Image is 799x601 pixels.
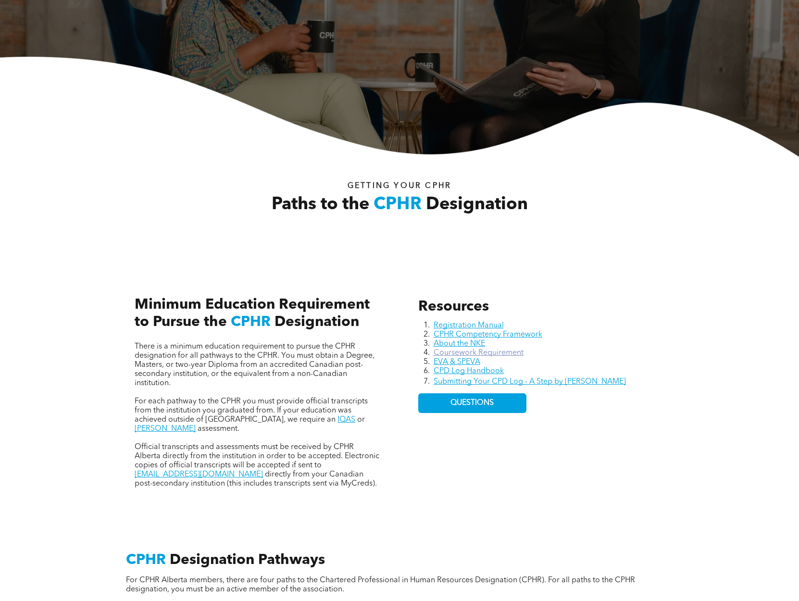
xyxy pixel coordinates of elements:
span: Designation Pathways [170,553,325,567]
a: QUESTIONS [418,393,526,413]
a: [EMAIL_ADDRESS][DOMAIN_NAME] [135,471,263,478]
span: Designation [275,315,359,329]
span: For each pathway to the CPHR you must provide official transcripts from the institution you gradu... [135,398,368,424]
a: Submitting Your CPD Log - A Step by [PERSON_NAME] [434,378,626,386]
span: CPHR [374,196,422,213]
span: Designation [426,196,528,213]
span: Resources [418,300,489,314]
a: About the NKE [434,340,485,348]
a: [PERSON_NAME] [135,425,196,433]
span: Official transcripts and assessments must be received by CPHR Alberta directly from the instituti... [135,443,379,469]
a: CPHR Competency Framework [434,331,542,338]
span: CPHR [126,553,166,567]
a: Registration Manual [434,322,504,329]
span: Minimum Education Requirement to Pursue the [135,298,370,329]
span: Paths to the [272,196,369,213]
span: directly from your Canadian post-secondary institution (this includes transcripts sent via MyCreds). [135,471,377,488]
span: assessment. [198,425,239,433]
span: CPHR [231,315,271,329]
span: Getting your Cphr [348,182,451,190]
span: For CPHR Alberta members, there are four paths to the Chartered Professional in Human Resources D... [126,576,635,593]
a: Coursework Requirement [434,349,524,357]
a: IQAS [337,416,355,424]
span: or [357,416,365,424]
a: CPD Log Handbook [434,367,504,375]
a: EVA & SPEVA [434,358,480,366]
span: QUESTIONS [450,399,494,408]
span: There is a minimum education requirement to pursue the CPHR designation for all pathways to the C... [135,343,375,387]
